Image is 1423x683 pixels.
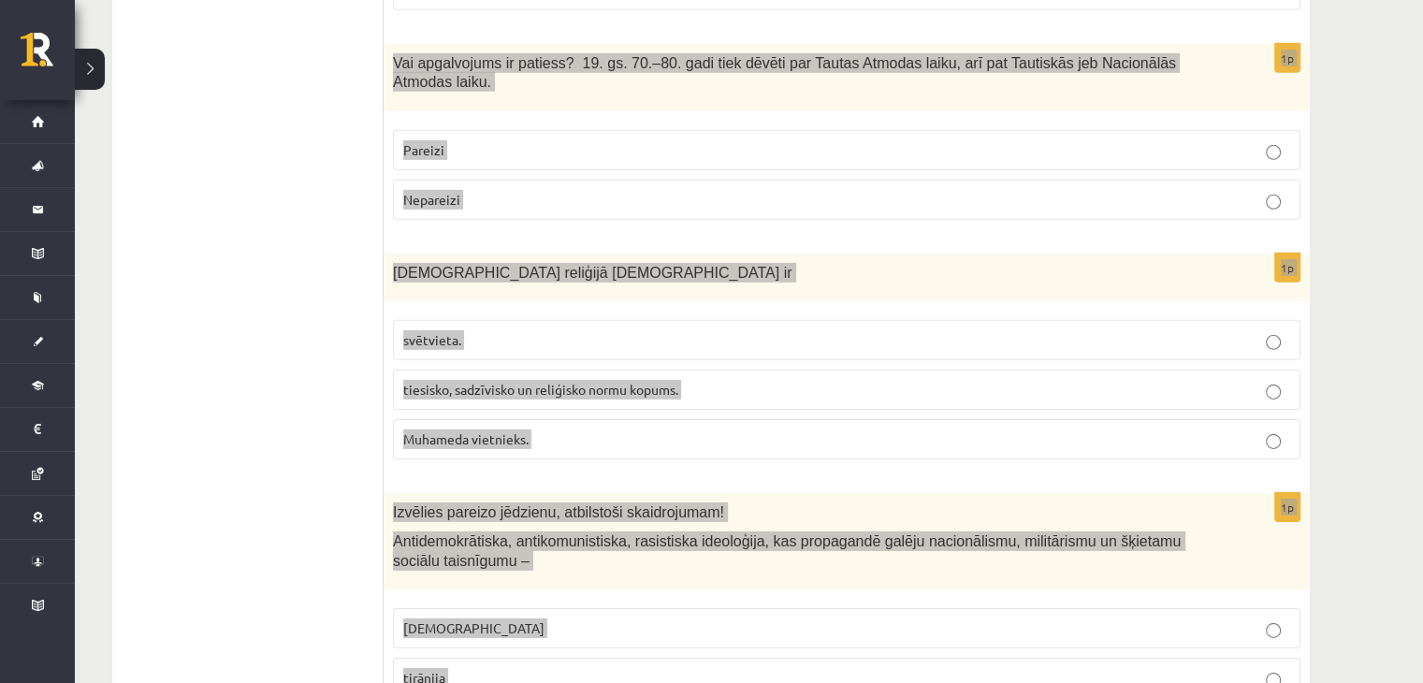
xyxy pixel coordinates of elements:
[393,504,724,520] span: Izvēlies pareizo jēdzienu, atbilstoši skaidrojumam!
[403,430,529,447] span: Muhameda vietnieks.
[1274,43,1300,73] p: 1p
[393,55,1176,91] span: Vai apgalvojums ir patiess? 19. gs. 70.–80. gadi tiek dēvēti par Tautas Atmodas laiku, arī pat Ta...
[403,191,460,208] span: Nepareizi
[1266,335,1281,350] input: svētvieta.
[1266,145,1281,160] input: Pareizi
[1274,253,1300,283] p: 1p
[403,331,461,348] span: svētvieta.
[1274,492,1300,522] p: 1p
[403,141,444,158] span: Pareizi
[403,381,678,398] span: tiesisko, sadzīvisko un reliģisko normu kopums.
[1266,195,1281,210] input: Nepareizi
[1266,434,1281,449] input: Muhameda vietnieks.
[21,33,75,80] a: Rīgas 1. Tālmācības vidusskola
[393,533,1181,569] span: Antidemokrātiska, antikomunistiska, rasistiska ideoloģija, kas propagandē galēju nacionālismu, mi...
[393,265,791,281] span: [DEMOGRAPHIC_DATA] reliģijā [DEMOGRAPHIC_DATA] ir
[403,619,545,636] span: [DEMOGRAPHIC_DATA]
[1266,623,1281,638] input: [DEMOGRAPHIC_DATA]
[1266,385,1281,400] input: tiesisko, sadzīvisko un reliģisko normu kopums.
